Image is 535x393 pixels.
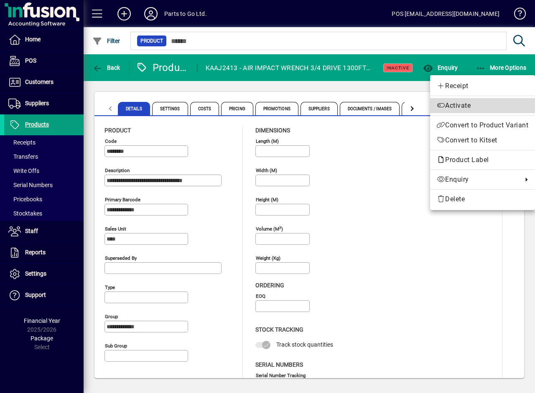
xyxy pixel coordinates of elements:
span: Enquiry [437,175,518,185]
button: Activate product [430,98,535,113]
span: Delete [437,194,528,204]
span: Product Label [437,156,493,164]
span: Receipt [437,81,528,91]
span: Convert to Kitset [437,135,528,145]
span: Activate [437,101,528,111]
span: Convert to Product Variant [437,120,528,130]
